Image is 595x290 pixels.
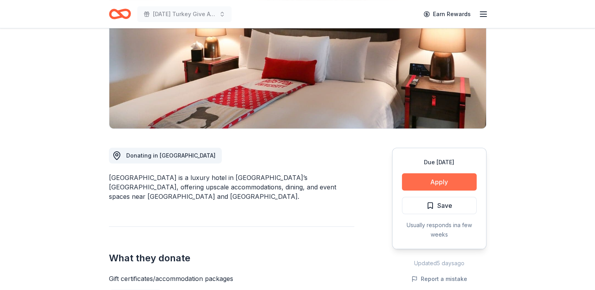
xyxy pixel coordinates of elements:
[411,274,467,284] button: Report a mistake
[419,7,475,21] a: Earn Rewards
[402,173,477,191] button: Apply
[437,200,452,211] span: Save
[137,6,232,22] button: [DATE] Turkey Give Away
[392,259,486,268] div: Updated 5 days ago
[402,220,477,239] div: Usually responds in a few weeks
[109,5,131,23] a: Home
[126,152,216,159] span: Donating in [GEOGRAPHIC_DATA]
[402,197,477,214] button: Save
[109,173,354,201] div: [GEOGRAPHIC_DATA] is a luxury hotel in [GEOGRAPHIC_DATA]’s [GEOGRAPHIC_DATA], offering upscale ac...
[109,252,354,264] h2: What they donate
[153,9,216,19] span: [DATE] Turkey Give Away
[402,158,477,167] div: Due [DATE]
[109,274,354,283] div: Gift certificates/accommodation packages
